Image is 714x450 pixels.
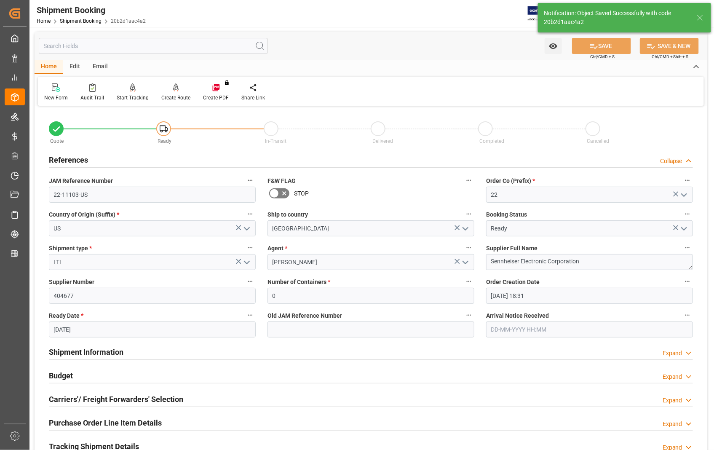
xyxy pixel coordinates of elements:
button: Supplier Number [245,276,256,287]
div: Home [35,60,63,74]
button: Shipment type * [245,242,256,253]
span: Ship to country [267,210,308,219]
span: Ctrl/CMD + S [590,54,615,60]
span: Order Creation Date [486,278,540,287]
span: STOP [294,189,309,198]
button: open menu [458,222,471,235]
div: Edit [63,60,86,74]
button: Country of Origin (Suffix) * [245,209,256,220]
div: Start Tracking [117,94,149,102]
input: DD-MM-YYYY [49,321,256,337]
div: Email [86,60,114,74]
span: Booking Status [486,210,527,219]
span: Ctrl/CMD + Shift + S [652,54,689,60]
h2: Carriers'/ Freight Forwarders' Selection [49,394,183,405]
input: Search Fields [39,38,268,54]
span: Arrival Notice Received [486,311,549,320]
span: In-Transit [265,138,286,144]
span: Ready [158,138,171,144]
button: Arrival Notice Received [682,310,693,321]
span: Shipment type [49,244,92,253]
h2: Budget [49,370,73,381]
a: Home [37,18,51,24]
span: Order Co (Prefix) [486,177,535,185]
a: Shipment Booking [60,18,102,24]
button: Order Co (Prefix) * [682,175,693,186]
textarea: Sennheiser Electronic Corporation [486,254,693,270]
button: Booking Status [682,209,693,220]
input: DD-MM-YYYY HH:MM [486,321,693,337]
span: Number of Containers [267,278,330,287]
div: Expand [663,396,682,405]
button: JAM Reference Number [245,175,256,186]
img: Exertis%20JAM%20-%20Email%20Logo.jpg_1722504956.jpg [528,6,557,21]
button: Order Creation Date [682,276,693,287]
span: Agent [267,244,287,253]
input: DD-MM-YYYY HH:MM [486,288,693,304]
button: SAVE [572,38,631,54]
span: Delivered [372,138,393,144]
button: Ship to country [463,209,474,220]
button: Supplier Full Name [682,242,693,253]
h2: Purchase Order Line Item Details [49,417,162,429]
button: open menu [240,256,252,269]
button: F&W FLAG [463,175,474,186]
span: Supplier Full Name [486,244,538,253]
span: Supplier Number [49,278,94,287]
button: Number of Containers * [463,276,474,287]
span: Cancelled [587,138,610,144]
button: SAVE & NEW [640,38,699,54]
button: open menu [677,222,690,235]
div: Create Route [161,94,190,102]
span: Ready Date [49,311,83,320]
span: F&W FLAG [267,177,296,185]
button: Agent * [463,242,474,253]
button: open menu [545,38,562,54]
span: JAM Reference Number [49,177,113,185]
button: open menu [458,256,471,269]
div: Shipment Booking [37,4,146,16]
span: Quote [51,138,64,144]
button: open menu [240,222,252,235]
h2: Shipment Information [49,346,123,358]
button: Old JAM Reference Number [463,310,474,321]
h2: References [49,154,88,166]
span: Country of Origin (Suffix) [49,210,119,219]
div: Expand [663,349,682,358]
button: open menu [677,188,690,201]
div: Collapse [660,157,682,166]
div: New Form [44,94,68,102]
div: Expand [663,420,682,429]
div: Expand [663,372,682,381]
div: Notification: Object Saved Successfully with code 20b2d1aac4a2 [544,9,689,27]
button: Ready Date * [245,310,256,321]
input: Type to search/select [49,220,256,236]
div: Share Link [241,94,265,102]
span: Completed [480,138,505,144]
span: Old JAM Reference Number [267,311,342,320]
div: Audit Trail [80,94,104,102]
